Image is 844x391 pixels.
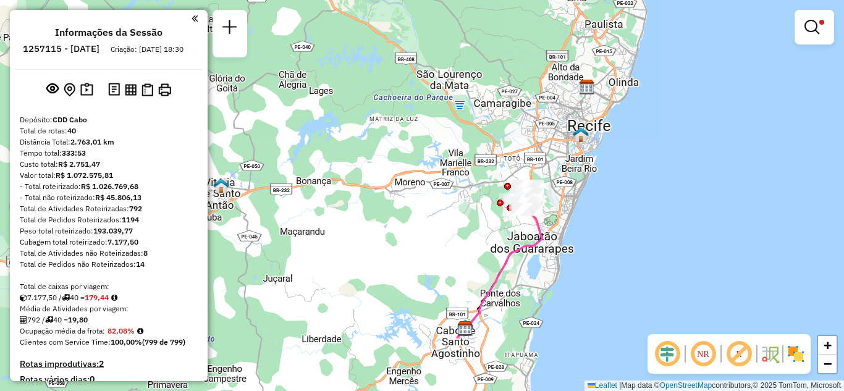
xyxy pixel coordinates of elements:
div: Total de Atividades não Roteirizadas: [20,248,198,259]
div: Valor total: [20,170,198,181]
strong: 0 [90,374,95,385]
div: 7.177,50 / 40 = [20,292,198,303]
span: Ocupação média da frota: [20,326,105,335]
a: Zoom in [818,336,837,355]
div: - Total roteirizado: [20,181,198,192]
strong: R$ 2.751,47 [58,159,100,169]
strong: 179,44 [85,293,109,302]
button: Visualizar relatório de Roteirização [122,81,139,98]
span: Filtro Ativo [819,20,824,25]
img: CDD Cabo [457,321,473,337]
span: Exibir rótulo [724,339,754,369]
strong: 7.177,50 [108,237,138,246]
div: Cubagem total roteirizado: [20,237,198,248]
strong: 333:53 [62,148,86,158]
div: Total de Atividades Roteirizadas: [20,203,198,214]
div: Map data © contributors,© 2025 TomTom, Microsoft [584,380,844,391]
h6: 1257115 - [DATE] [23,43,99,54]
strong: 8 [143,248,148,258]
a: Exibir filtros [800,15,829,40]
strong: 2 [99,358,104,369]
strong: 1194 [122,215,139,224]
img: Fluxo de ruas [760,344,780,364]
strong: 19,80 [68,315,88,324]
h4: Rotas improdutivas: [20,359,198,369]
div: Distância Total: [20,137,198,148]
strong: R$ 45.806,13 [95,193,141,202]
strong: 792 [129,204,142,213]
img: PA - Vitória [213,178,229,194]
span: Ocultar NR [688,339,718,369]
h4: Informações da Sessão [55,27,162,38]
div: Peso total roteirizado: [20,225,198,237]
h4: Rotas vários dias: [20,374,198,385]
i: Meta Caixas/viagem: 191,69 Diferença: -12,25 [111,294,117,301]
img: 309 UDC Light CDD Cabo [457,319,473,335]
strong: (799 de 799) [142,337,185,347]
button: Visualizar Romaneio [139,81,156,99]
strong: 193.039,77 [93,226,133,235]
strong: CDD Cabo [53,115,87,124]
div: Custo total: [20,159,198,170]
strong: 82,08% [108,326,135,335]
div: Depósito: [20,114,198,125]
img: Recife [573,127,589,143]
strong: R$ 1.026.769,68 [81,182,138,191]
span: Ocultar deslocamento [652,339,682,369]
span: + [824,337,832,353]
button: Centralizar mapa no depósito ou ponto de apoio [61,80,78,99]
i: Total de Atividades [20,316,27,324]
div: - Total não roteirizado: [20,192,198,203]
div: Total de Pedidos Roteirizados: [20,214,198,225]
a: Leaflet [588,381,617,390]
div: 792 / 40 = [20,314,198,326]
i: Total de rotas [62,294,70,301]
div: Criação: [DATE] 18:30 [106,44,188,55]
button: Painel de Sugestão [78,80,96,99]
div: Total de Pedidos não Roteirizados: [20,259,198,270]
span: − [824,356,832,371]
img: Exibir/Ocultar setores [786,344,806,364]
em: Média calculada utilizando a maior ocupação (%Peso ou %Cubagem) de cada rota da sessão. Rotas cro... [137,327,143,335]
button: Imprimir Rotas [156,81,174,99]
i: Total de rotas [45,316,53,324]
strong: 100,00% [111,337,142,347]
strong: 2.763,01 km [70,137,114,146]
div: Total de caixas por viagem: [20,281,198,292]
strong: 40 [67,126,76,135]
span: Clientes com Service Time: [20,337,111,347]
div: Total de rotas: [20,125,198,137]
strong: 14 [136,259,145,269]
a: Zoom out [818,355,837,373]
button: Logs desbloquear sessão [106,80,122,99]
a: OpenStreetMap [660,381,712,390]
img: CDD Olinda [579,79,595,95]
span: | [619,381,621,390]
a: Clique aqui para minimizar o painel [192,11,198,25]
div: Tempo total: [20,148,198,159]
strong: R$ 1.072.575,81 [56,170,113,180]
button: Exibir sessão original [44,80,61,99]
a: Nova sessão e pesquisa [217,15,242,43]
div: Média de Atividades por viagem: [20,303,198,314]
i: Cubagem total roteirizado [20,294,27,301]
